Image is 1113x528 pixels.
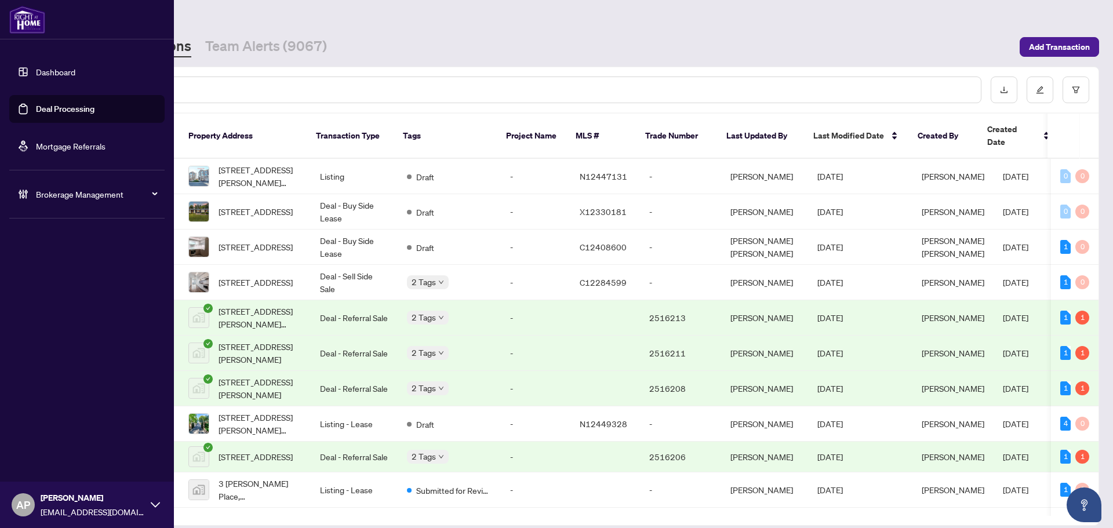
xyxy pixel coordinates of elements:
div: 0 [1075,417,1089,431]
img: thumbnail-img [189,378,209,398]
a: Dashboard [36,67,75,77]
span: Add Transaction [1029,38,1090,56]
a: Mortgage Referrals [36,141,106,151]
td: Deal - Referral Sale [311,336,398,371]
span: [PERSON_NAME] [922,383,984,394]
span: [DATE] [1003,206,1028,217]
span: [PERSON_NAME] [922,312,984,323]
td: [PERSON_NAME] [721,442,808,472]
td: [PERSON_NAME] [721,300,808,336]
span: [DATE] [817,418,843,429]
div: 1 [1075,346,1089,360]
a: Deal Processing [36,104,94,114]
div: 1 [1060,311,1071,325]
div: 1 [1060,240,1071,254]
button: filter [1063,77,1089,103]
span: [PERSON_NAME] [PERSON_NAME] [922,235,984,258]
span: [DATE] [1003,277,1028,287]
button: Add Transaction [1020,37,1099,57]
span: [DATE] [1003,171,1028,181]
span: [STREET_ADDRESS] [219,205,293,218]
td: Deal - Referral Sale [311,371,398,406]
span: Last Modified Date [813,129,884,142]
div: 1 [1075,311,1089,325]
td: [PERSON_NAME] [721,406,808,442]
div: 0 [1060,169,1071,183]
td: - [640,230,721,265]
span: [DATE] [1003,242,1028,252]
span: down [438,385,444,391]
span: AP [16,497,30,513]
span: [DATE] [817,242,843,252]
td: [PERSON_NAME] [PERSON_NAME] [721,230,808,265]
span: 3 [PERSON_NAME] Place, [GEOGRAPHIC_DATA], [GEOGRAPHIC_DATA], [GEOGRAPHIC_DATA] [219,477,301,502]
span: check-circle [203,443,213,452]
span: [DATE] [1003,348,1028,358]
td: 2516211 [640,336,721,371]
span: download [1000,86,1008,94]
th: Project Name [497,114,566,159]
img: thumbnail-img [189,447,209,467]
td: - [640,472,721,508]
span: filter [1072,86,1080,94]
span: C12284599 [580,277,627,287]
span: [PERSON_NAME] [922,206,984,217]
span: X12330181 [580,206,627,217]
span: 2 Tags [412,311,436,324]
img: thumbnail-img [189,237,209,257]
img: thumbnail-img [189,202,209,221]
td: - [501,472,570,508]
div: 1 [1075,381,1089,395]
span: down [438,350,444,356]
span: down [438,279,444,285]
span: Created Date [987,123,1036,148]
span: [DATE] [1003,451,1028,462]
td: - [501,265,570,300]
td: Listing - Lease [311,406,398,442]
span: down [438,315,444,321]
span: check-circle [203,374,213,384]
td: - [501,159,570,194]
span: [PERSON_NAME] [922,348,984,358]
span: [STREET_ADDRESS] [219,241,293,253]
span: [STREET_ADDRESS][PERSON_NAME][PERSON_NAME] [219,411,301,436]
span: [DATE] [817,485,843,495]
td: - [501,371,570,406]
span: [DATE] [817,451,843,462]
span: check-circle [203,339,213,348]
span: Draft [416,206,434,219]
div: 0 [1075,483,1089,497]
span: C12408600 [580,242,627,252]
td: [PERSON_NAME] [721,265,808,300]
span: [DATE] [1003,418,1028,429]
button: download [991,77,1017,103]
span: [STREET_ADDRESS] [219,450,293,463]
span: 2 Tags [412,346,436,359]
span: N12449328 [580,418,627,429]
td: - [640,406,721,442]
span: [STREET_ADDRESS] [219,276,293,289]
td: Listing - Lease [311,472,398,508]
div: 0 [1060,205,1071,219]
span: [STREET_ADDRESS][PERSON_NAME][PERSON_NAME] [219,305,301,330]
span: [PERSON_NAME] [922,485,984,495]
a: Team Alerts (9067) [205,37,327,57]
span: [DATE] [817,206,843,217]
span: [STREET_ADDRESS][PERSON_NAME] [219,376,301,401]
span: Draft [416,418,434,431]
div: 1 [1060,346,1071,360]
div: 1 [1075,450,1089,464]
td: - [640,194,721,230]
td: 2516208 [640,371,721,406]
th: Last Modified Date [804,114,908,159]
div: 0 [1075,205,1089,219]
td: Listing [311,159,398,194]
td: [PERSON_NAME] [721,159,808,194]
span: [STREET_ADDRESS][PERSON_NAME][PERSON_NAME] [219,163,301,189]
img: thumbnail-img [189,272,209,292]
span: [EMAIL_ADDRESS][DOMAIN_NAME] [41,505,145,518]
span: 2 Tags [412,381,436,395]
th: Created By [908,114,978,159]
span: 2 Tags [412,450,436,463]
span: [DATE] [817,312,843,323]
